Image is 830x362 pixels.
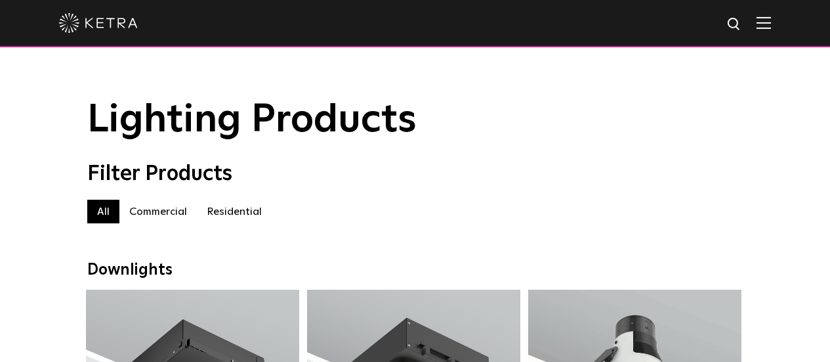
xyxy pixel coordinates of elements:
[87,200,119,223] label: All
[87,261,743,280] div: Downlights
[119,200,197,223] label: Commercial
[87,162,743,187] div: Filter Products
[757,16,771,29] img: Hamburger%20Nav.svg
[726,16,743,33] img: search icon
[87,101,417,140] span: Lighting Products
[197,200,272,223] label: Residential
[59,13,138,33] img: ketra-logo-2019-white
